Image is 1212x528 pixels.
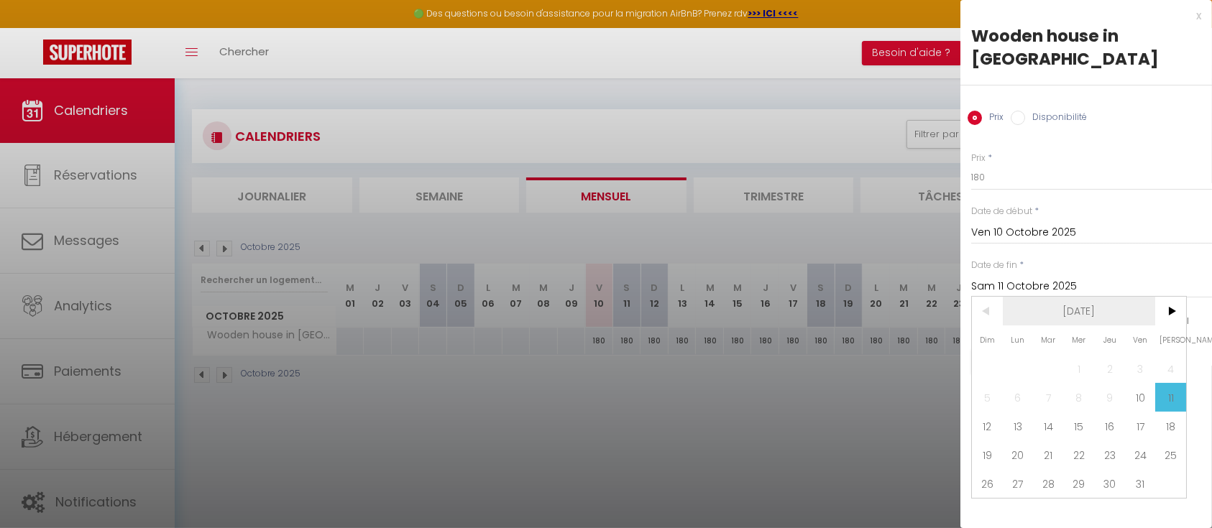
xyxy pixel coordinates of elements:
span: Lun [1003,325,1034,354]
span: Mer [1064,325,1095,354]
span: [PERSON_NAME] [1155,325,1186,354]
span: 1 [1064,354,1095,383]
span: 21 [1033,440,1064,469]
span: 27 [1003,469,1034,498]
div: Wooden house in [GEOGRAPHIC_DATA] [971,24,1201,70]
span: < [972,297,1003,325]
span: 31 [1125,469,1156,498]
span: 24 [1125,440,1156,469]
span: 29 [1064,469,1095,498]
span: 20 [1003,440,1034,469]
span: 23 [1094,440,1125,469]
label: Disponibilité [1025,111,1087,126]
span: 19 [972,440,1003,469]
span: 5 [972,383,1003,412]
span: 11 [1155,383,1186,412]
span: Jeu [1094,325,1125,354]
label: Prix [971,152,986,165]
span: Mar [1033,325,1064,354]
span: 28 [1033,469,1064,498]
span: 6 [1003,383,1034,412]
span: 17 [1125,412,1156,440]
span: 12 [972,412,1003,440]
span: 16 [1094,412,1125,440]
label: Prix [982,111,1004,126]
span: > [1155,297,1186,325]
span: Ven [1125,325,1156,354]
span: 15 [1064,412,1095,440]
span: 7 [1033,383,1064,412]
label: Date de début [971,205,1032,218]
span: 26 [972,469,1003,498]
span: [DATE] [1003,297,1156,325]
span: 4 [1155,354,1186,383]
span: Dim [972,325,1003,354]
span: 2 [1094,354,1125,383]
span: 18 [1155,412,1186,440]
span: 13 [1003,412,1034,440]
span: 25 [1155,440,1186,469]
span: 14 [1033,412,1064,440]
label: Date de fin [971,259,1017,272]
span: 9 [1094,383,1125,412]
span: 22 [1064,440,1095,469]
div: x [960,7,1201,24]
span: 8 [1064,383,1095,412]
span: 3 [1125,354,1156,383]
span: 10 [1125,383,1156,412]
span: 30 [1094,469,1125,498]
